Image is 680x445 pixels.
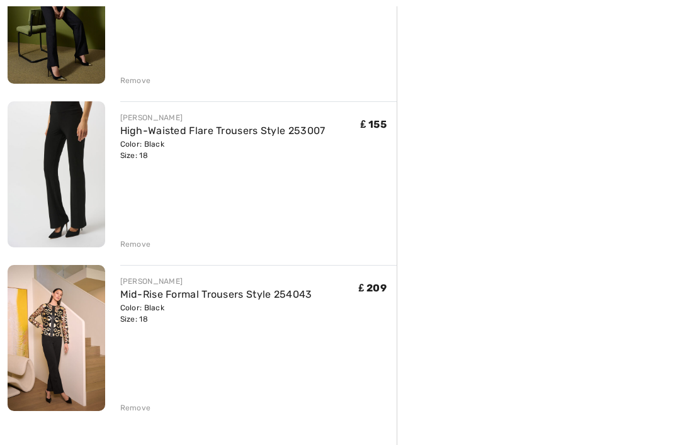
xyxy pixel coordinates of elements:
[120,302,312,325] div: Color: Black Size: 18
[120,402,151,414] div: Remove
[361,118,387,130] span: ₤ 155
[120,239,151,250] div: Remove
[120,125,326,137] a: High-Waisted Flare Trousers Style 253007
[8,265,105,411] img: Mid-Rise Formal Trousers Style 254043
[120,276,312,287] div: [PERSON_NAME]
[120,75,151,86] div: Remove
[120,288,312,300] a: Mid-Rise Formal Trousers Style 254043
[120,112,326,123] div: [PERSON_NAME]
[359,282,387,294] span: ₤ 209
[8,101,105,247] img: High-Waisted Flare Trousers Style 253007
[120,138,326,161] div: Color: Black Size: 18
